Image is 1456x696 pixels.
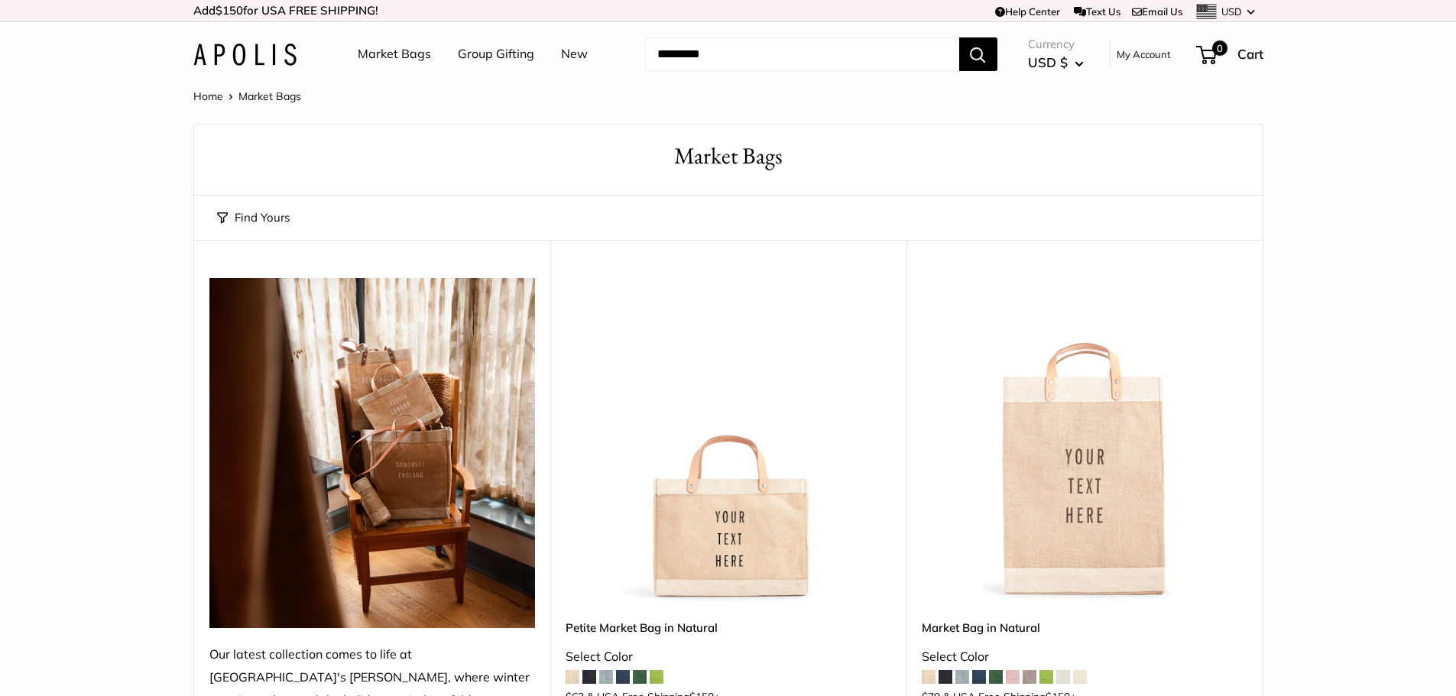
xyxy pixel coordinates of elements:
span: USD [1221,5,1242,18]
span: 0 [1211,40,1227,56]
div: Select Color [922,646,1247,668]
img: Apolis [193,44,297,66]
h1: Market Bags [217,140,1240,173]
span: Currency [1028,34,1084,55]
nav: Breadcrumb [193,86,301,106]
a: Email Us [1132,5,1182,18]
span: Market Bags [238,89,301,103]
img: Market Bag in Natural [922,278,1247,604]
a: 0 Cart [1198,42,1263,66]
button: Find Yours [217,207,290,228]
span: USD $ [1028,54,1068,70]
a: Home [193,89,223,103]
input: Search... [645,37,959,71]
a: Market Bag in NaturalMarket Bag in Natural [922,278,1247,604]
a: Group Gifting [458,43,534,66]
img: Our latest collection comes to life at UK's Estelle Manor, where winter mornings glow and the hol... [209,278,535,628]
img: Petite Market Bag in Natural [566,278,891,604]
a: Text Us [1074,5,1120,18]
button: Search [959,37,997,71]
a: New [561,43,588,66]
a: Petite Market Bag in NaturalPetite Market Bag in Natural [566,278,891,604]
a: Petite Market Bag in Natural [566,619,891,636]
a: Help Center [995,5,1060,18]
a: Market Bag in Natural [922,619,1247,636]
a: My Account [1117,45,1171,63]
div: Select Color [566,646,891,668]
span: Cart [1237,46,1263,62]
button: USD $ [1028,50,1084,75]
a: Market Bags [358,43,431,66]
span: $150 [216,3,243,18]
